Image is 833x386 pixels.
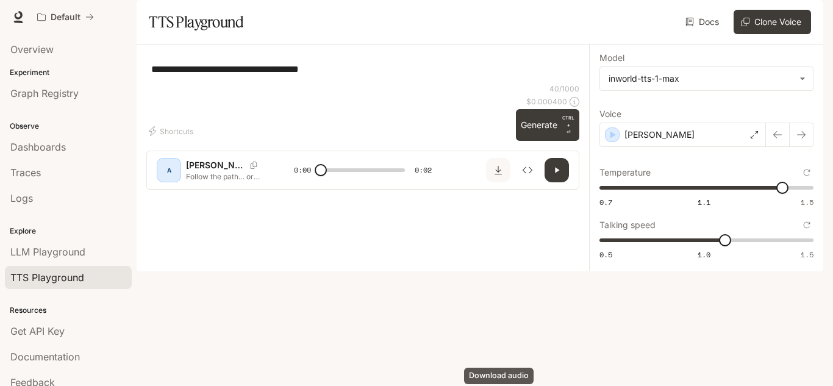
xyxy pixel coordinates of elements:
[801,197,813,207] span: 1.5
[32,5,99,29] button: All workspaces
[683,10,724,34] a: Docs
[562,114,574,129] p: CTRL +
[516,109,579,141] button: GenerateCTRL +⏎
[599,249,612,260] span: 0.5
[526,96,567,107] p: $ 0.000400
[800,166,813,179] button: Reset to default
[486,158,510,182] button: Download audio
[294,164,311,176] span: 0:00
[698,249,710,260] span: 1.0
[245,162,262,169] button: Copy Voice ID
[159,160,179,180] div: A
[51,12,80,23] p: Default
[149,10,243,34] h1: TTS Playground
[146,121,198,141] button: Shortcuts
[186,171,265,182] p: Follow the path… or remain lost forever.
[801,249,813,260] span: 1.5
[600,67,813,90] div: inworld-tts-1-max
[599,197,612,207] span: 0.7
[549,84,579,94] p: 40 / 1000
[415,164,432,176] span: 0:02
[698,197,710,207] span: 1.1
[599,110,621,118] p: Voice
[599,168,651,177] p: Temperature
[464,368,534,384] div: Download audio
[599,221,656,229] p: Talking speed
[800,218,813,232] button: Reset to default
[609,73,793,85] div: inworld-tts-1-max
[562,114,574,136] p: ⏎
[186,159,245,171] p: [PERSON_NAME]
[624,129,695,141] p: [PERSON_NAME]
[599,54,624,62] p: Model
[734,10,811,34] button: Clone Voice
[515,158,540,182] button: Inspect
